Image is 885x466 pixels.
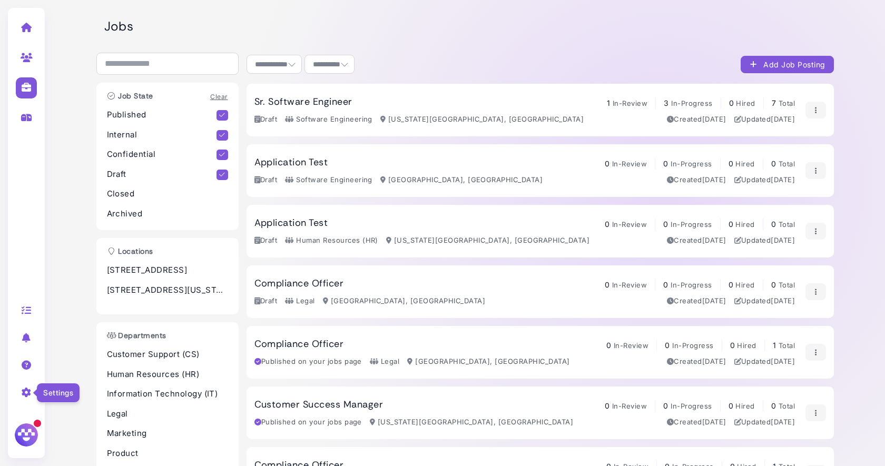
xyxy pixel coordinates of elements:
[771,175,795,184] time: Jan 10, 2025
[107,109,217,121] p: Published
[741,56,834,73] button: Add Job Posting
[771,236,795,244] time: Jan 10, 2025
[729,220,733,229] span: 0
[605,280,609,289] span: 0
[734,235,795,246] div: Updated
[729,401,733,410] span: 0
[664,98,668,107] span: 3
[285,296,314,306] div: Legal
[735,402,754,410] span: Hired
[605,220,609,229] span: 0
[107,188,228,200] p: Closed
[667,417,726,428] div: Created
[772,98,776,107] span: 7
[254,114,278,125] div: Draft
[671,99,712,107] span: In-Progress
[736,99,755,107] span: Hired
[779,160,795,168] span: Total
[735,220,754,229] span: Hired
[702,296,726,305] time: Jan 10, 2025
[370,417,573,428] div: [US_STATE][GEOGRAPHIC_DATA], [GEOGRAPHIC_DATA]
[107,408,228,420] p: Legal
[667,356,726,367] div: Created
[663,280,668,289] span: 0
[779,281,795,289] span: Total
[605,159,609,168] span: 0
[107,388,228,400] p: Information Technology (IT)
[107,168,217,181] p: Draft
[613,99,647,107] span: In-Review
[210,93,228,101] a: Clear
[771,401,776,410] span: 0
[702,236,726,244] time: Jan 10, 2025
[779,99,795,107] span: Total
[107,349,228,361] p: Customer Support (CS)
[614,341,648,350] span: In-Review
[665,341,670,350] span: 0
[254,339,344,350] h3: Compliance Officer
[107,264,228,276] p: [STREET_ADDRESS]
[323,296,485,306] div: [GEOGRAPHIC_DATA], [GEOGRAPHIC_DATA]
[612,220,647,229] span: In-Review
[702,175,726,184] time: Jan 10, 2025
[735,281,754,289] span: Hired
[285,114,372,125] div: Software Engineering
[671,160,712,168] span: In-Progress
[254,417,362,428] div: Published on your jobs page
[737,341,756,350] span: Hired
[254,356,362,367] div: Published on your jobs page
[667,296,726,306] div: Created
[771,115,795,123] time: Jan 21, 2025
[102,92,159,101] h3: Job State
[254,175,278,185] div: Draft
[285,175,372,185] div: Software Engineering
[771,280,776,289] span: 0
[605,401,609,410] span: 0
[606,341,611,350] span: 0
[663,401,668,410] span: 0
[702,357,726,365] time: Dec 10, 2024
[702,115,726,123] time: Oct 25, 2024
[36,383,80,403] div: Settings
[254,296,278,306] div: Draft
[407,356,569,367] div: [GEOGRAPHIC_DATA], [GEOGRAPHIC_DATA]
[671,220,712,229] span: In-Progress
[749,59,825,70] div: Add Job Posting
[612,402,647,410] span: In-Review
[771,418,795,426] time: Dec 23, 2024
[730,341,735,350] span: 0
[107,284,228,296] p: [STREET_ADDRESS][US_STATE]
[729,159,733,168] span: 0
[107,148,217,161] p: Confidential
[254,399,383,411] h3: Customer Success Manager
[729,280,733,289] span: 0
[107,369,228,381] p: Human Resources (HR)
[254,278,344,290] h3: Compliance Officer
[386,235,589,246] div: [US_STATE][GEOGRAPHIC_DATA], [GEOGRAPHIC_DATA]
[779,220,795,229] span: Total
[254,217,328,229] h3: Application Test
[771,296,795,305] time: Jan 10, 2025
[734,417,795,428] div: Updated
[102,247,159,256] h3: Locations
[672,341,713,350] span: In-Progress
[107,129,217,141] p: Internal
[702,418,726,426] time: Oct 30, 2024
[107,208,228,220] p: Archived
[13,422,40,448] img: Megan
[734,356,795,367] div: Updated
[104,19,834,34] h2: Jobs
[771,220,776,229] span: 0
[771,159,776,168] span: 0
[612,160,647,168] span: In-Review
[254,157,328,168] h3: Application Test
[671,281,712,289] span: In-Progress
[671,402,712,410] span: In-Progress
[779,341,795,350] span: Total
[380,175,543,185] div: [GEOGRAPHIC_DATA], [GEOGRAPHIC_DATA]
[667,114,726,125] div: Created
[107,448,228,460] p: Product
[254,235,278,246] div: Draft
[734,114,795,125] div: Updated
[729,98,734,107] span: 0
